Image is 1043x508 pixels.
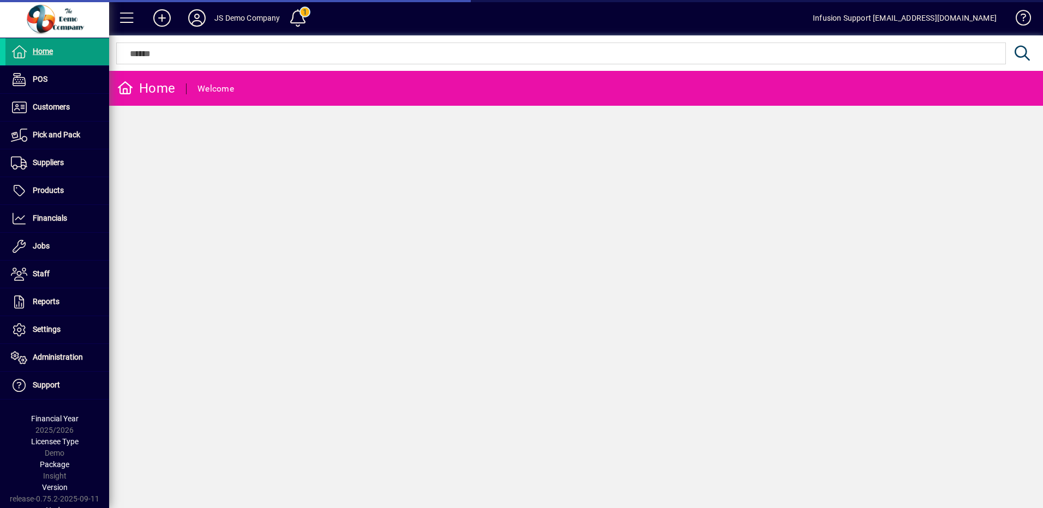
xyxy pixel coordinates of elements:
a: Jobs [5,233,109,260]
button: Add [145,8,179,28]
span: Staff [33,269,50,278]
span: Package [40,460,69,469]
span: Settings [33,325,61,334]
span: Financial Year [31,414,79,423]
span: Customers [33,102,70,111]
span: Products [33,186,64,195]
a: Settings [5,316,109,343]
a: Financials [5,205,109,232]
span: Suppliers [33,158,64,167]
span: Jobs [33,241,50,250]
span: Home [33,47,53,56]
span: Licensee Type [31,437,79,446]
a: Customers [5,94,109,121]
div: Home [117,80,175,97]
span: Version [42,483,68,492]
a: Reports [5,288,109,316]
span: Pick and Pack [33,130,80,139]
span: POS [33,75,47,83]
span: Support [33,380,60,389]
a: Products [5,177,109,204]
div: Infusion Support [EMAIL_ADDRESS][DOMAIN_NAME] [813,9,997,27]
span: Administration [33,353,83,361]
a: Suppliers [5,149,109,177]
span: Reports [33,297,59,306]
div: JS Demo Company [214,9,280,27]
a: Administration [5,344,109,371]
a: Support [5,372,109,399]
span: Financials [33,214,67,222]
a: POS [5,66,109,93]
a: Pick and Pack [5,122,109,149]
div: Welcome [197,80,234,98]
a: Knowledge Base [1008,2,1029,38]
a: Staff [5,261,109,288]
button: Profile [179,8,214,28]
